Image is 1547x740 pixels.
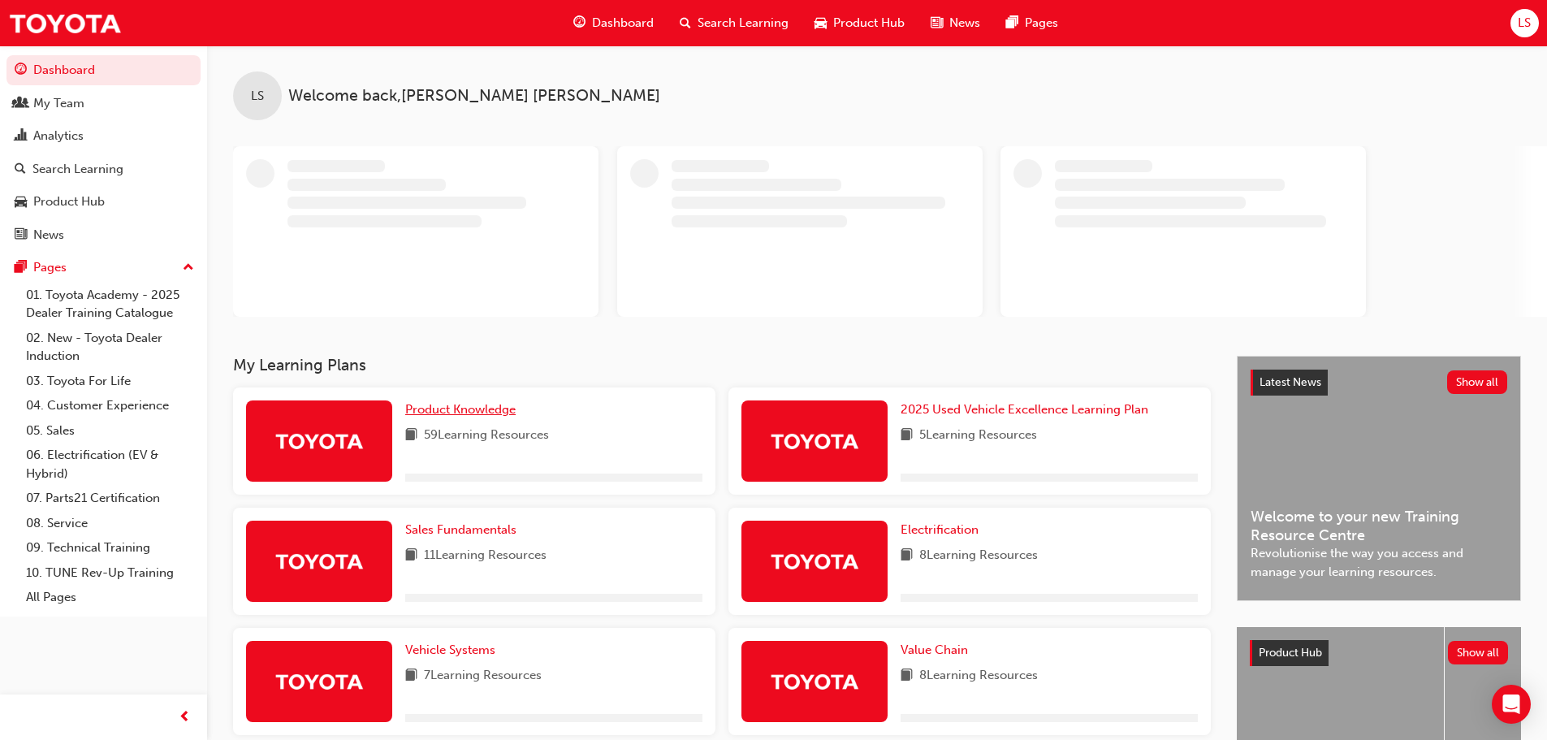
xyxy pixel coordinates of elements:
div: Product Hub [33,193,105,211]
a: 02. New - Toyota Dealer Induction [19,326,201,369]
a: Product HubShow all [1250,640,1508,666]
span: Product Knowledge [405,402,516,417]
span: book-icon [405,426,417,446]
a: 2025 Used Vehicle Excellence Learning Plan [901,400,1155,419]
span: guage-icon [573,13,586,33]
span: Electrification [901,522,979,537]
a: Sales Fundamentals [405,521,523,539]
span: Product Hub [833,14,905,32]
a: Analytics [6,121,201,151]
a: 07. Parts21 Certification [19,486,201,511]
div: Open Intercom Messenger [1492,685,1531,724]
span: car-icon [815,13,827,33]
a: 06. Electrification (EV & Hybrid) [19,443,201,486]
div: My Team [33,94,84,113]
span: Dashboard [592,14,654,32]
a: Dashboard [6,55,201,85]
button: DashboardMy TeamAnalyticsSearch LearningProduct HubNews [6,52,201,253]
span: search-icon [680,13,691,33]
span: book-icon [901,666,913,686]
span: chart-icon [15,129,27,144]
span: Product Hub [1259,646,1322,660]
span: pages-icon [1006,13,1018,33]
a: pages-iconPages [993,6,1071,40]
a: car-iconProduct Hub [802,6,918,40]
a: 10. TUNE Rev-Up Training [19,560,201,586]
img: Trak [274,547,364,575]
a: Product Knowledge [405,400,522,419]
div: Pages [33,258,67,277]
a: All Pages [19,585,201,610]
span: Welcome to your new Training Resource Centre [1251,508,1507,544]
div: News [33,226,64,245]
span: book-icon [405,546,417,566]
h3: My Learning Plans [233,356,1211,374]
span: Vehicle Systems [405,643,495,657]
a: 01. Toyota Academy - 2025 Dealer Training Catalogue [19,283,201,326]
button: Show all [1448,641,1509,664]
span: up-icon [183,257,194,279]
div: Search Learning [32,160,123,179]
span: pages-icon [15,261,27,275]
span: news-icon [931,13,943,33]
a: 08. Service [19,511,201,536]
a: News [6,220,201,250]
span: guage-icon [15,63,27,78]
span: book-icon [405,666,417,686]
img: Trak [8,5,122,41]
span: 7 Learning Resources [424,666,542,686]
span: 8 Learning Resources [919,546,1038,566]
a: Electrification [901,521,985,539]
span: LS [1518,14,1531,32]
span: book-icon [901,426,913,446]
span: Latest News [1260,375,1321,389]
span: Sales Fundamentals [405,522,516,537]
span: LS [251,87,264,106]
img: Trak [274,667,364,695]
a: Latest NewsShow all [1251,370,1507,396]
div: Analytics [33,127,84,145]
span: 11 Learning Resources [424,546,547,566]
span: book-icon [901,546,913,566]
span: search-icon [15,162,26,177]
span: 8 Learning Resources [919,666,1038,686]
button: Pages [6,253,201,283]
a: My Team [6,89,201,119]
span: Revolutionise the way you access and manage your learning resources. [1251,544,1507,581]
a: 09. Technical Training [19,535,201,560]
a: 05. Sales [19,418,201,444]
img: Trak [770,426,859,455]
img: Trak [770,667,859,695]
span: people-icon [15,97,27,111]
a: 03. Toyota For Life [19,369,201,394]
a: Latest NewsShow allWelcome to your new Training Resource CentreRevolutionise the way you access a... [1237,356,1521,601]
span: Pages [1025,14,1058,32]
span: Search Learning [698,14,789,32]
span: 2025 Used Vehicle Excellence Learning Plan [901,402,1148,417]
a: guage-iconDashboard [560,6,667,40]
img: Trak [274,426,364,455]
span: car-icon [15,195,27,210]
span: prev-icon [179,708,191,728]
a: search-iconSearch Learning [667,6,802,40]
a: 04. Customer Experience [19,393,201,418]
a: Vehicle Systems [405,641,502,660]
span: Welcome back , [PERSON_NAME] [PERSON_NAME] [288,87,660,106]
a: Product Hub [6,187,201,217]
span: news-icon [15,228,27,243]
a: news-iconNews [918,6,993,40]
button: Show all [1447,370,1508,394]
button: LS [1510,9,1539,37]
span: Value Chain [901,643,968,657]
span: News [949,14,980,32]
img: Trak [770,547,859,575]
span: 59 Learning Resources [424,426,549,446]
span: 5 Learning Resources [919,426,1037,446]
a: Value Chain [901,641,974,660]
a: Search Learning [6,154,201,184]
